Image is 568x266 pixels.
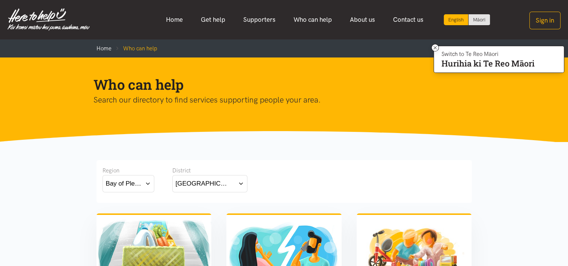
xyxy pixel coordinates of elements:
[176,178,231,189] div: [GEOGRAPHIC_DATA]
[341,12,384,28] a: About us
[111,44,157,53] li: Who can help
[444,14,490,25] div: Language toggle
[285,12,341,28] a: Who can help
[234,12,285,28] a: Supporters
[172,175,247,192] button: [GEOGRAPHIC_DATA]
[441,60,535,67] p: Hurihia ki Te Reo Māori
[96,45,111,52] a: Home
[102,175,154,192] button: Bay of Plenty
[441,52,535,56] p: Switch to Te Reo Māori
[106,178,142,189] div: Bay of Plenty
[102,166,154,175] div: Region
[8,8,90,31] img: Home
[192,12,234,28] a: Get help
[172,166,247,175] div: District
[157,12,192,28] a: Home
[444,14,469,25] div: Current language
[384,12,432,28] a: Contact us
[93,76,463,94] h1: Who can help
[529,12,560,29] button: Sign in
[469,14,490,25] a: Switch to Te Reo Māori
[93,94,463,106] p: Search our directory to find services supporting people your area.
